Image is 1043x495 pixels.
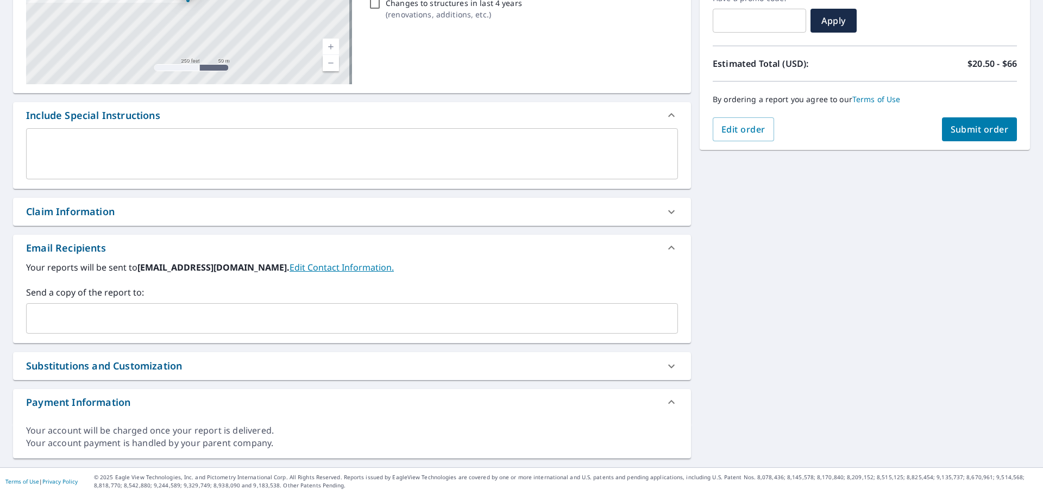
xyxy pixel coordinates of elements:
[26,108,160,123] div: Include Special Instructions
[713,117,774,141] button: Edit order
[26,241,106,255] div: Email Recipients
[13,102,691,128] div: Include Special Instructions
[26,437,678,449] div: Your account payment is handled by your parent company.
[819,15,848,27] span: Apply
[13,389,691,415] div: Payment Information
[5,478,78,485] p: |
[26,204,115,219] div: Claim Information
[26,261,678,274] label: Your reports will be sent to
[713,95,1017,104] p: By ordering a report you agree to our
[13,235,691,261] div: Email Recipients
[852,94,901,104] a: Terms of Use
[13,352,691,380] div: Substitutions and Customization
[967,57,1017,70] p: $20.50 - $66
[94,473,1038,490] p: © 2025 Eagle View Technologies, Inc. and Pictometry International Corp. All Rights Reserved. Repo...
[26,424,678,437] div: Your account will be charged once your report is delivered.
[323,39,339,55] a: Current Level 17, Zoom In
[323,55,339,71] a: Current Level 17, Zoom Out
[5,478,39,485] a: Terms of Use
[713,57,865,70] p: Estimated Total (USD):
[13,198,691,225] div: Claim Information
[26,286,678,299] label: Send a copy of the report to:
[42,478,78,485] a: Privacy Policy
[721,123,765,135] span: Edit order
[26,395,130,410] div: Payment Information
[386,9,522,20] p: ( renovations, additions, etc. )
[26,359,182,373] div: Substitutions and Customization
[137,261,290,273] b: [EMAIL_ADDRESS][DOMAIN_NAME].
[951,123,1009,135] span: Submit order
[290,261,394,273] a: EditContactInfo
[810,9,857,33] button: Apply
[942,117,1017,141] button: Submit order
